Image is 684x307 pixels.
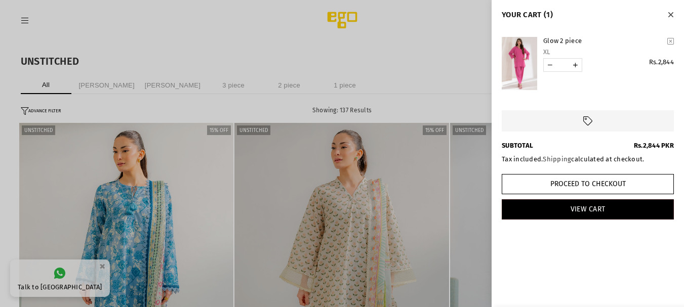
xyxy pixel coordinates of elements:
[543,58,582,72] quantity-input: Quantity
[634,142,674,149] span: Rs.2,844 PKR
[502,142,533,150] b: SUBTOTAL
[543,155,571,163] a: Shipping
[543,37,664,46] a: Glow 2 piece
[665,8,676,21] button: Close
[502,199,674,220] a: View Cart
[502,155,674,164] div: Tax included. calculated at checkout.
[543,48,674,56] div: XL
[502,10,674,19] h4: YOUR CART (1)
[502,174,674,194] button: Proceed to Checkout
[649,58,674,66] span: Rs.2,844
